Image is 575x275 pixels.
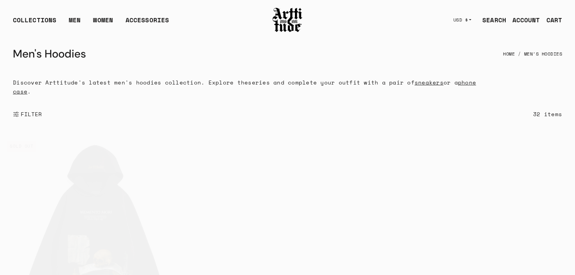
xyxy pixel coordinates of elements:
[506,12,540,28] a: ACCOUNT
[13,45,86,63] h1: Men's Hoodies
[540,12,562,28] a: Open cart
[272,7,303,33] img: Arttitude
[69,15,81,31] a: MEN
[13,78,476,95] a: phone case
[546,15,562,25] div: CART
[449,11,476,29] button: USD $
[515,45,562,63] li: Men's Hoodies
[453,17,468,23] span: USD $
[13,15,56,31] div: COLLECTIONS
[19,110,42,118] span: FILTER
[13,106,42,123] button: Show filters
[13,78,489,96] p: Discover Arttitude's latest men's hoodies collection. Explore the series and complete your outfit...
[7,141,36,152] span: Sold out
[7,15,175,31] ul: Main navigation
[533,110,562,119] div: 32 items
[126,15,169,31] div: ACCESSORIES
[503,45,515,63] a: Home
[415,78,444,86] a: sneakers
[476,12,506,28] a: SEARCH
[93,15,113,31] a: WOMEN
